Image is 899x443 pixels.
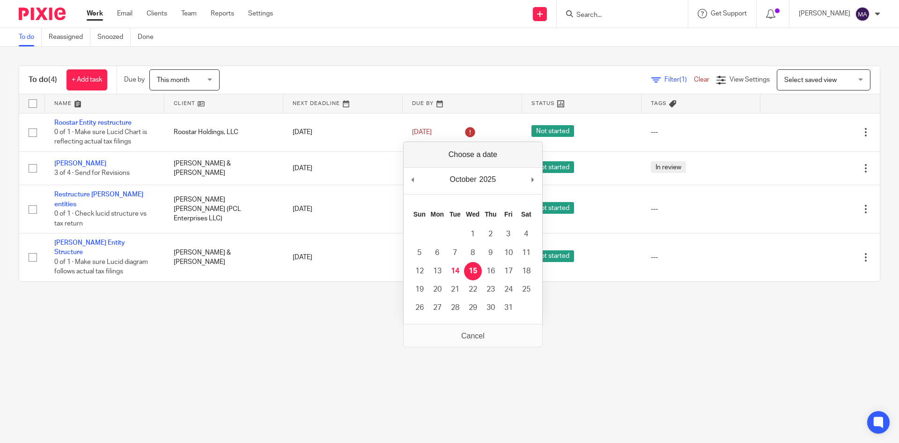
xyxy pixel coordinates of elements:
td: [PERSON_NAME] & [PERSON_NAME] [164,233,284,281]
button: 18 [517,262,535,280]
button: 31 [500,299,517,317]
img: svg%3E [855,7,870,22]
span: 0 of 1 · Make sure Lucid Chart is reflecting actual tax filings [54,129,147,145]
abbr: Thursday [485,210,496,218]
button: 15 [464,262,482,280]
a: + Add task [66,69,107,90]
span: Not started [531,250,574,262]
div: --- [651,128,752,137]
button: 19 [411,280,428,299]
button: 17 [500,262,517,280]
a: Settings [248,9,273,18]
td: [DATE] [283,185,403,233]
span: Select saved view [784,77,837,83]
span: View Settings [730,76,770,83]
span: Not started [531,125,574,137]
a: Done [138,28,161,46]
a: Restructure [PERSON_NAME] entities [54,191,143,207]
abbr: Tuesday [449,210,461,218]
span: Not started [531,202,574,214]
td: Roostar Holdings, LLC [164,113,284,151]
button: 25 [517,280,535,299]
abbr: Saturday [521,210,531,218]
span: 0 of 1 · Make sure Lucid diagram follows actual tax filings [54,259,148,275]
td: [DATE] [283,113,403,151]
button: 5 [411,244,428,262]
span: 0 of 1 · Check lucid structure vs tax return [54,210,147,227]
abbr: Sunday [413,210,426,218]
h1: To do [29,75,57,85]
button: 26 [411,299,428,317]
td: [PERSON_NAME] [PERSON_NAME] (PCL Enterprises LLC) [164,185,284,233]
button: 21 [446,280,464,299]
button: 1 [464,225,482,243]
a: [PERSON_NAME] [54,160,106,167]
button: Next Month [528,173,538,187]
button: 27 [428,299,446,317]
button: 4 [517,225,535,243]
button: 13 [428,262,446,280]
span: Not started [531,161,574,173]
span: Tags [651,101,667,106]
span: Filter [664,76,694,83]
span: In review [651,161,686,173]
button: 16 [482,262,500,280]
button: 14 [446,262,464,280]
button: 22 [464,280,482,299]
span: 3 of 4 · Send for Revisions [54,170,130,176]
button: 11 [517,244,535,262]
button: 29 [464,299,482,317]
a: Email [117,9,133,18]
button: 30 [482,299,500,317]
button: 7 [446,244,464,262]
button: 6 [428,244,446,262]
input: Search [575,11,660,20]
span: Get Support [711,10,747,17]
div: --- [651,204,752,214]
a: Clear [694,76,709,83]
span: [DATE] [412,129,432,135]
div: October [449,173,478,187]
abbr: Monday [431,210,444,218]
button: 12 [411,262,428,280]
button: 20 [428,280,446,299]
a: [PERSON_NAME] Entity Structure [54,240,125,255]
abbr: Wednesday [466,210,479,218]
td: [DATE] [283,151,403,185]
button: Previous Month [408,173,418,187]
span: (4) [48,76,57,83]
button: 3 [500,225,517,243]
a: Clients [147,9,167,18]
p: [PERSON_NAME] [799,9,850,18]
button: 24 [500,280,517,299]
button: 28 [446,299,464,317]
span: This month [157,77,190,83]
button: 23 [482,280,500,299]
a: Team [181,9,197,18]
button: 10 [500,244,517,262]
a: Work [87,9,103,18]
a: Reports [211,9,234,18]
td: [DATE] [283,233,403,281]
td: [PERSON_NAME] & [PERSON_NAME] [164,151,284,185]
a: Roostar Entity restructure [54,120,132,126]
p: Due by [124,75,145,84]
img: Pixie [19,8,66,20]
div: --- [651,253,752,262]
span: (1) [679,76,687,83]
a: To do [19,28,42,46]
button: 9 [482,244,500,262]
abbr: Friday [504,210,513,218]
a: Reassigned [49,28,90,46]
button: 8 [464,244,482,262]
button: 2 [482,225,500,243]
a: Snoozed [97,28,131,46]
div: 2025 [478,173,498,187]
